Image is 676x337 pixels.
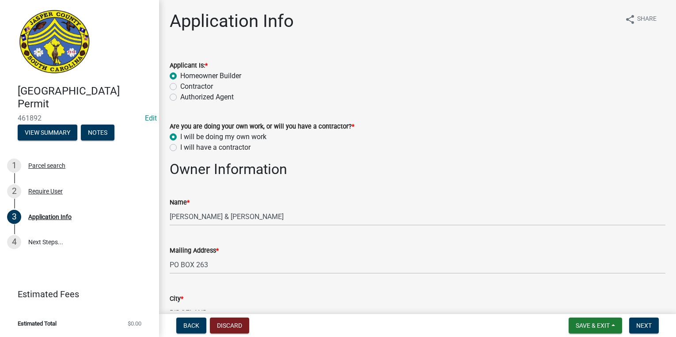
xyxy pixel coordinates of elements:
[210,318,249,333] button: Discard
[18,114,141,122] span: 461892
[81,129,114,136] wm-modal-confirm: Notes
[180,132,266,142] label: I will be doing my own work
[170,124,354,130] label: Are you are doing your own work, or will you have a contractor?
[7,285,145,303] a: Estimated Fees
[176,318,206,333] button: Back
[18,321,57,326] span: Estimated Total
[170,248,219,254] label: Mailing Address
[636,322,652,329] span: Next
[170,63,208,69] label: Applicant Is:
[81,125,114,140] button: Notes
[576,322,610,329] span: Save & Exit
[170,296,183,302] label: City
[637,14,657,25] span: Share
[180,81,213,92] label: Contractor
[7,210,21,224] div: 3
[128,321,141,326] span: $0.00
[7,235,21,249] div: 4
[7,184,21,198] div: 2
[28,163,65,169] div: Parcel search
[18,9,91,76] img: Jasper County, South Carolina
[18,129,77,136] wm-modal-confirm: Summary
[7,159,21,173] div: 1
[28,214,72,220] div: Application Info
[629,318,659,333] button: Next
[18,125,77,140] button: View Summary
[28,188,63,194] div: Require User
[170,200,190,206] label: Name
[625,14,635,25] i: share
[18,85,152,110] h4: [GEOGRAPHIC_DATA] Permit
[618,11,664,28] button: shareShare
[180,71,241,81] label: Homeowner Builder
[569,318,622,333] button: Save & Exit
[170,11,294,32] h1: Application Info
[180,142,251,153] label: I will have a contractor
[180,92,234,102] label: Authorized Agent
[145,114,157,122] wm-modal-confirm: Edit Application Number
[145,114,157,122] a: Edit
[183,322,199,329] span: Back
[170,161,665,178] h2: Owner Information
